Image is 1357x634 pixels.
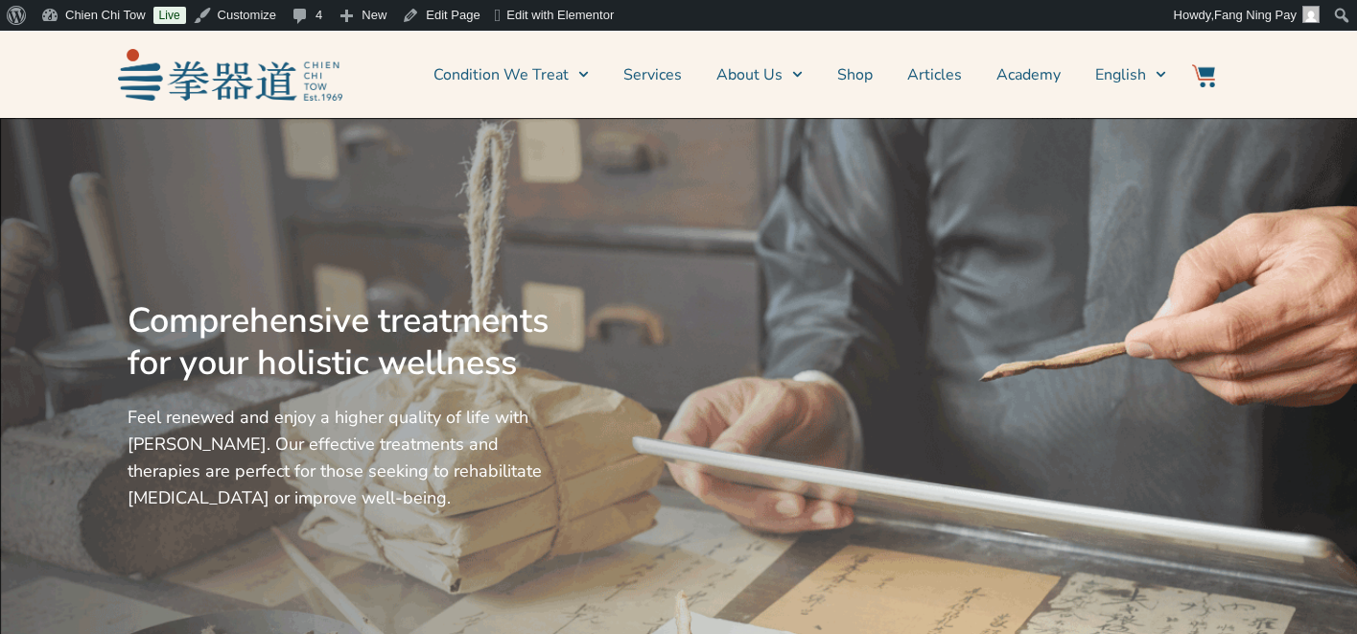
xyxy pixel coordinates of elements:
a: Shop [837,51,873,99]
a: Live [153,7,186,24]
a: English [1095,51,1166,99]
a: Services [623,51,682,99]
p: Feel renewed and enjoy a higher quality of life with [PERSON_NAME]. Our effective treatments and ... [128,404,557,511]
span: Edit with Elementor [506,8,614,22]
span: Fang Ning Pay [1214,8,1297,22]
nav: Menu [352,51,1167,99]
a: Condition We Treat [433,51,589,99]
a: Academy [996,51,1061,99]
h2: Comprehensive treatments for your holistic wellness [128,300,557,385]
img: Website Icon-03 [1192,64,1215,87]
a: Articles [907,51,962,99]
a: About Us [716,51,803,99]
span: English [1095,63,1146,86]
